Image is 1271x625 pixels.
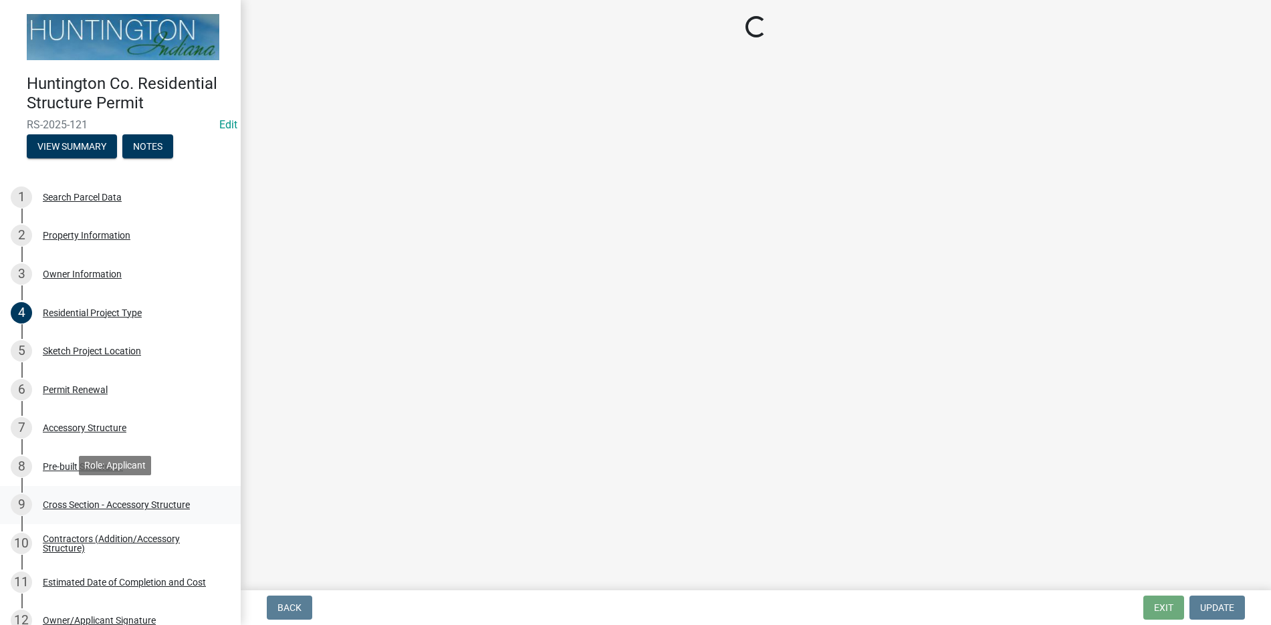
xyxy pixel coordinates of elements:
[11,456,32,477] div: 8
[27,142,117,152] wm-modal-confirm: Summary
[43,346,141,356] div: Sketch Project Location
[11,417,32,439] div: 7
[11,494,32,515] div: 9
[43,616,156,625] div: Owner/Applicant Signature
[27,118,214,131] span: RS-2025-121
[11,379,32,400] div: 6
[43,423,126,432] div: Accessory Structure
[43,578,206,587] div: Estimated Date of Completion and Cost
[27,14,219,60] img: Huntington County, Indiana
[122,134,173,158] button: Notes
[277,602,302,613] span: Back
[11,572,32,593] div: 11
[1200,602,1234,613] span: Update
[11,263,32,285] div: 3
[11,302,32,324] div: 4
[1143,596,1184,620] button: Exit
[43,500,190,509] div: Cross Section - Accessory Structure
[219,118,237,131] wm-modal-confirm: Edit Application Number
[27,74,230,113] h4: Huntington Co. Residential Structure Permit
[11,225,32,246] div: 2
[43,385,108,394] div: Permit Renewal
[267,596,312,620] button: Back
[11,186,32,208] div: 1
[43,534,219,553] div: Contractors (Addition/Accessory Structure)
[1189,596,1245,620] button: Update
[79,456,151,475] div: Role: Applicant
[43,462,123,471] div: Pre-built Structure?
[43,269,122,279] div: Owner Information
[27,134,117,158] button: View Summary
[43,193,122,202] div: Search Parcel Data
[43,231,130,240] div: Property Information
[11,533,32,554] div: 10
[219,118,237,131] a: Edit
[11,340,32,362] div: 5
[43,308,142,318] div: Residential Project Type
[122,142,173,152] wm-modal-confirm: Notes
